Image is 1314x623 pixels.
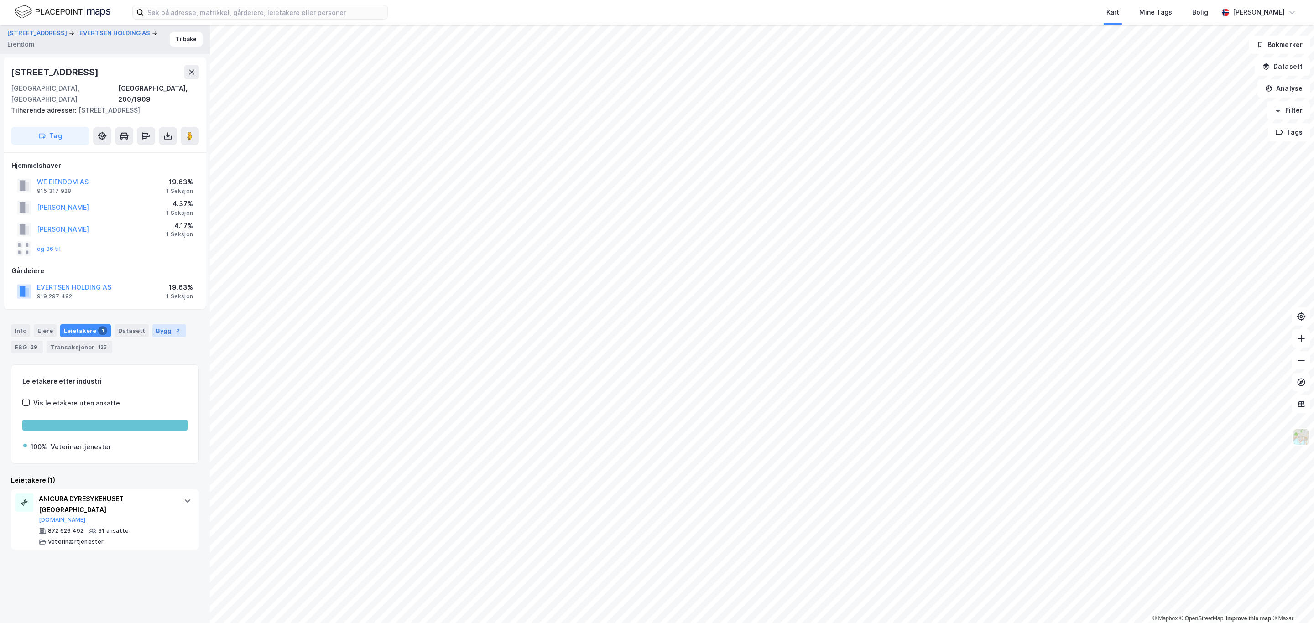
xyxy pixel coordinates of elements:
[166,293,193,300] div: 1 Seksjon
[11,265,198,276] div: Gårdeiere
[37,187,71,195] div: 915 317 928
[98,326,107,335] div: 1
[15,4,110,20] img: logo.f888ab2527a4732fd821a326f86c7f29.svg
[37,293,72,300] div: 919 297 492
[115,324,149,337] div: Datasett
[166,220,193,231] div: 4.17%
[1179,615,1224,622] a: OpenStreetMap
[173,326,182,335] div: 2
[48,538,104,545] div: Veterinærtjenester
[1293,428,1310,446] img: Z
[79,29,152,38] button: EVERTSEN HOLDING AS
[11,341,43,353] div: ESG
[166,282,193,293] div: 19.63%
[34,324,57,337] div: Eiere
[1226,615,1271,622] a: Improve this map
[31,441,47,452] div: 100%
[48,527,83,535] div: 872 626 492
[11,106,78,114] span: Tilhørende adresser:
[166,177,193,187] div: 19.63%
[152,324,186,337] div: Bygg
[1268,123,1310,141] button: Tags
[96,343,109,352] div: 125
[1257,79,1310,98] button: Analyse
[144,5,387,19] input: Søk på adresse, matrikkel, gårdeiere, leietakere eller personer
[11,160,198,171] div: Hjemmelshaver
[1255,57,1310,76] button: Datasett
[29,343,39,352] div: 29
[1139,7,1172,18] div: Mine Tags
[47,341,112,353] div: Transaksjoner
[166,187,193,195] div: 1 Seksjon
[1267,101,1310,119] button: Filter
[11,83,118,105] div: [GEOGRAPHIC_DATA], [GEOGRAPHIC_DATA]
[33,398,120,409] div: Vis leietakere uten ansatte
[11,65,100,79] div: [STREET_ADDRESS]
[1249,36,1310,54] button: Bokmerker
[60,324,111,337] div: Leietakere
[1268,579,1314,623] iframe: Chat Widget
[22,376,188,387] div: Leietakere etter industri
[166,198,193,209] div: 4.37%
[51,441,111,452] div: Veterinærtjenester
[1152,615,1178,622] a: Mapbox
[98,527,129,535] div: 31 ansatte
[166,231,193,238] div: 1 Seksjon
[7,29,69,38] button: [STREET_ADDRESS]
[7,39,35,50] div: Eiendom
[11,324,30,337] div: Info
[11,475,199,486] div: Leietakere (1)
[170,32,203,47] button: Tilbake
[118,83,199,105] div: [GEOGRAPHIC_DATA], 200/1909
[39,493,175,515] div: ANICURA DYRESYKEHUSET [GEOGRAPHIC_DATA]
[1106,7,1119,18] div: Kart
[11,127,89,145] button: Tag
[166,209,193,217] div: 1 Seksjon
[39,516,86,524] button: [DOMAIN_NAME]
[1192,7,1208,18] div: Bolig
[1233,7,1285,18] div: [PERSON_NAME]
[11,105,192,116] div: [STREET_ADDRESS]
